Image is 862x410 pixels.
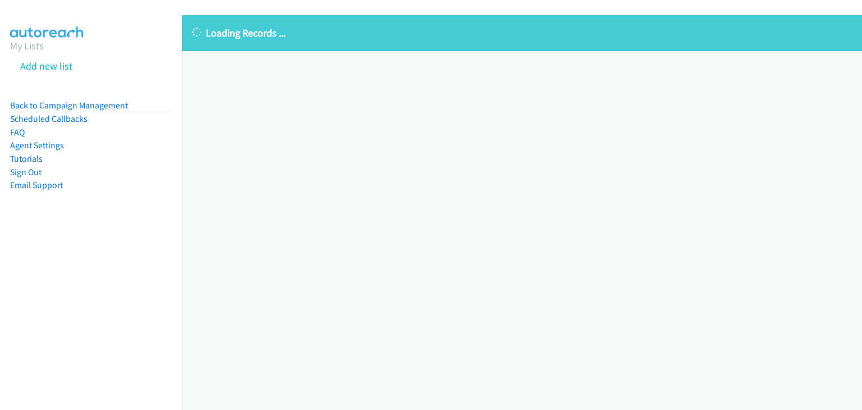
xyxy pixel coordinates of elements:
[10,113,88,124] a: Scheduled Callbacks
[20,60,72,72] a: Add new list
[10,39,44,52] a: My Lists
[10,167,42,177] a: Sign Out
[10,180,63,190] a: Email Support
[10,127,25,138] a: FAQ
[10,100,128,111] a: Back to Campaign Management
[10,140,64,151] a: Agent Settings
[10,153,43,164] a: Tutorials
[192,25,852,40] p: Loading Records ...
